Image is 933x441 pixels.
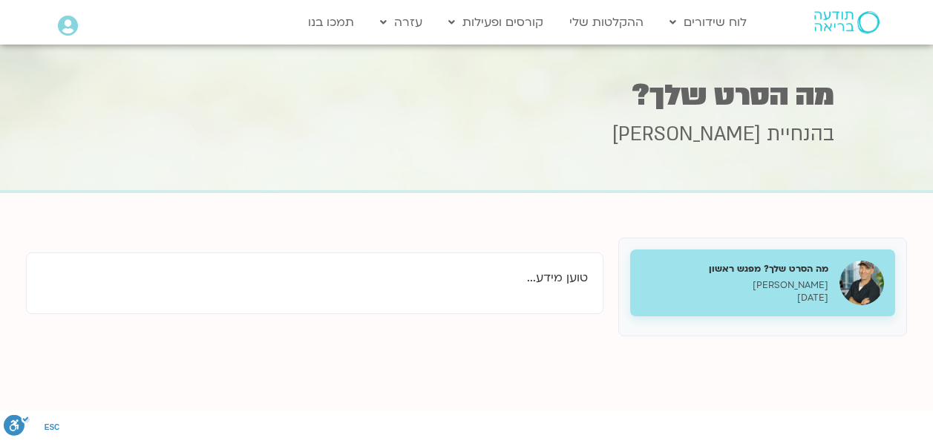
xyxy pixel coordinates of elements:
img: תודעה בריאה [814,11,880,33]
p: טוען מידע... [42,268,588,288]
span: בהנחיית [767,121,834,148]
a: לוח שידורים [662,8,754,36]
span: [PERSON_NAME] [612,121,761,148]
p: [DATE] [641,292,828,304]
a: תמכו בנו [301,8,361,36]
p: [PERSON_NAME] [641,279,828,292]
h5: מה הסרט שלך? מפגש ראשון [641,262,828,275]
a: קורסים ופעילות [441,8,551,36]
a: עזרה [373,8,430,36]
h1: מה הסרט שלך? [99,81,834,110]
img: מה הסרט שלך? מפגש ראשון [839,261,884,305]
a: ההקלטות שלי [562,8,651,36]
